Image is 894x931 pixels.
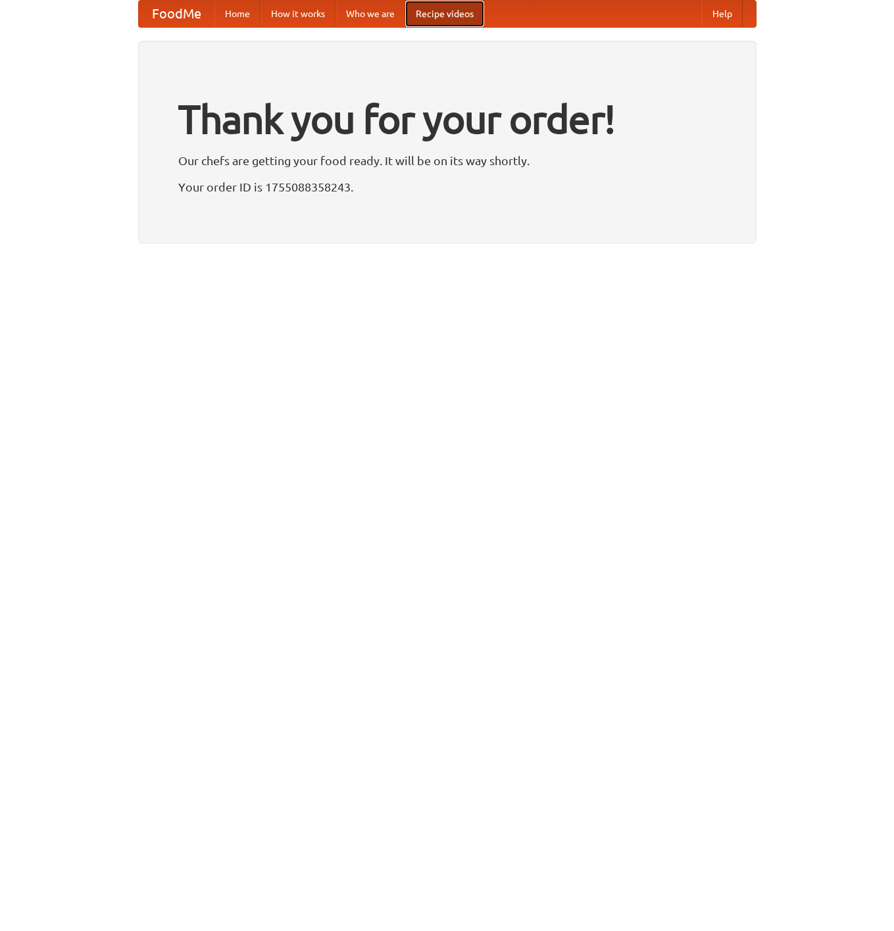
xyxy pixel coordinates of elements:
[405,1,484,27] a: Recipe videos
[139,1,214,27] a: FoodMe
[178,88,716,151] h1: Thank you for your order!
[214,1,261,27] a: Home
[335,1,405,27] a: Who we are
[261,1,335,27] a: How it works
[178,151,716,170] p: Our chefs are getting your food ready. It will be on its way shortly.
[702,1,743,27] a: Help
[178,177,716,197] p: Your order ID is 1755088358243.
